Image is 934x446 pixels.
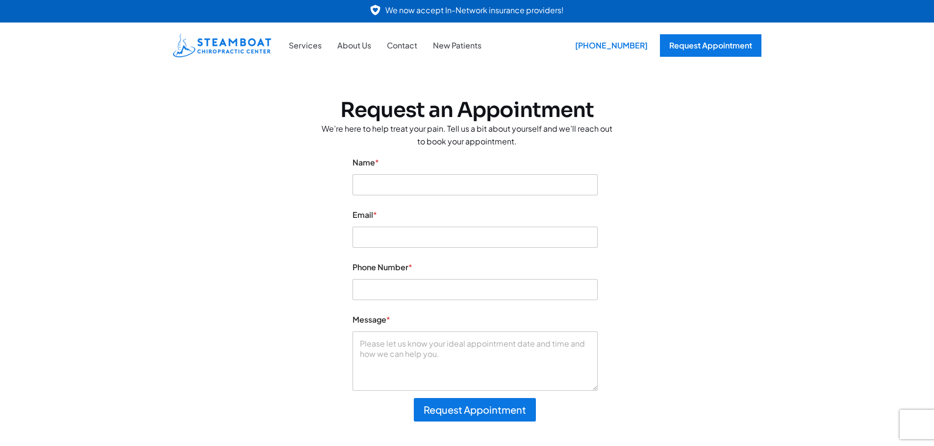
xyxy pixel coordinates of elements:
img: Steamboat Chiropractic Center [173,34,271,57]
a: New Patients [425,39,489,52]
h2: Request an Appointment [320,98,614,122]
a: Request Appointment [660,34,761,57]
label: Email [353,210,598,219]
label: Name [353,158,598,167]
label: Phone Number [353,262,598,272]
a: [PHONE_NUMBER] [568,34,650,57]
label: Message [353,315,598,324]
a: Services [281,39,329,52]
a: About Us [329,39,379,52]
button: Request Appointment [414,398,536,422]
nav: Site Navigation [281,39,489,52]
p: We’re here to help treat your pain. Tell us a bit about yourself and we’ll reach out to book your... [320,122,614,147]
a: Contact [379,39,425,52]
div: [PHONE_NUMBER] [568,34,655,57]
